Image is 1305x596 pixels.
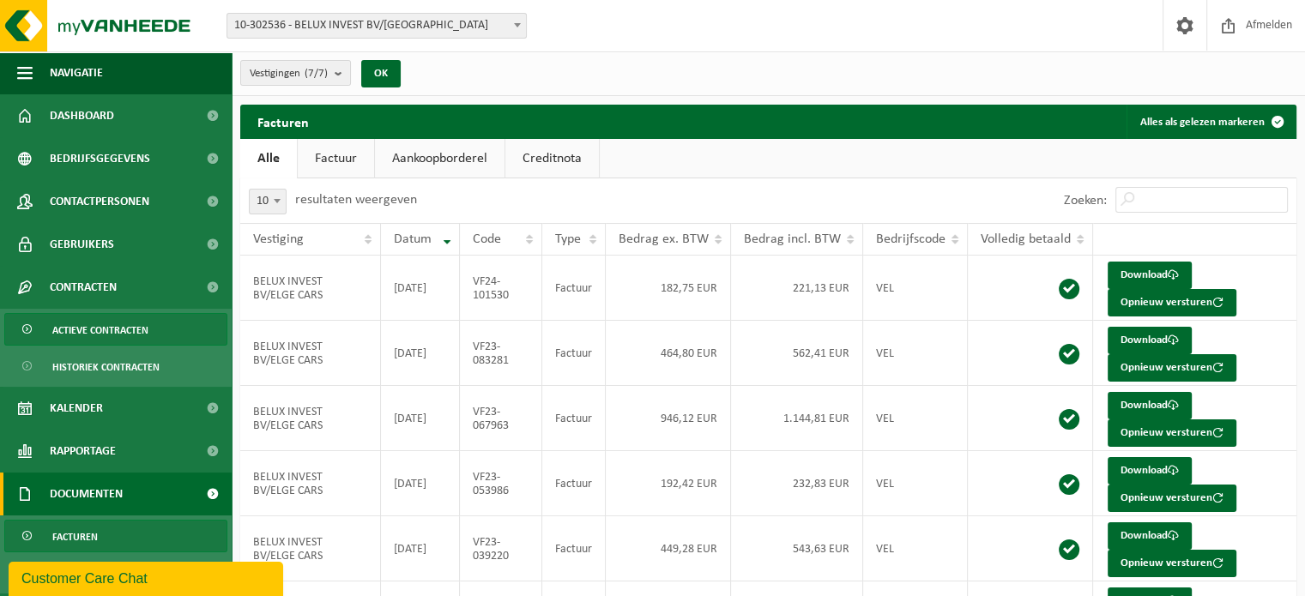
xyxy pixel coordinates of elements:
span: 10 [250,190,286,214]
span: Bedrag ex. BTW [619,232,709,246]
td: Factuur [542,321,606,386]
button: Vestigingen(7/7) [240,60,351,86]
span: Kalender [50,387,103,430]
td: [DATE] [381,321,460,386]
td: VEL [863,256,968,321]
td: Factuur [542,516,606,581]
td: VF24-101530 [460,256,542,321]
td: [DATE] [381,451,460,516]
a: Facturen [4,520,227,552]
span: Contactpersonen [50,180,149,223]
span: Navigatie [50,51,103,94]
button: OK [361,60,401,87]
span: Historiek contracten [52,351,160,383]
td: VEL [863,321,968,386]
a: Download [1108,457,1192,485]
label: Zoeken: [1064,194,1107,208]
span: 10-302536 - BELUX INVEST BV/ELGE CARS - HALLE [227,13,527,39]
td: [DATE] [381,256,460,321]
a: Historiek contracten [4,350,227,382]
span: Gebruikers [50,223,114,266]
td: VF23-039220 [460,516,542,581]
td: VF23-053986 [460,451,542,516]
span: Vestiging [253,232,304,246]
count: (7/7) [305,68,328,79]
span: Contracten [50,266,117,309]
td: 232,83 EUR [731,451,863,516]
span: Bedrag incl. BTW [744,232,841,246]
span: Documenten [50,473,123,515]
span: Bedrijfscode [876,232,946,246]
td: 182,75 EUR [606,256,731,321]
td: VEL [863,516,968,581]
td: VEL [863,451,968,516]
a: Creditnota [505,139,599,178]
td: BELUX INVEST BV/ELGE CARS [240,386,381,451]
a: Download [1108,262,1192,289]
td: 449,28 EUR [606,516,731,581]
span: Actieve contracten [52,314,148,346]
button: Opnieuw versturen [1108,419,1236,447]
button: Opnieuw versturen [1108,354,1236,382]
span: 10 [249,189,287,214]
td: 221,13 EUR [731,256,863,321]
a: Download [1108,522,1192,550]
button: Opnieuw versturen [1108,485,1236,512]
a: Download [1108,327,1192,354]
span: Facturen [52,521,98,553]
span: 10-302536 - BELUX INVEST BV/ELGE CARS - HALLE [227,14,526,38]
span: Dashboard [50,94,114,137]
button: Opnieuw versturen [1108,550,1236,577]
td: 562,41 EUR [731,321,863,386]
span: Type [555,232,581,246]
td: BELUX INVEST BV/ELGE CARS [240,256,381,321]
button: Alles als gelezen markeren [1127,105,1295,139]
span: Volledig betaald [981,232,1071,246]
td: [DATE] [381,516,460,581]
td: Factuur [542,451,606,516]
td: Factuur [542,386,606,451]
label: resultaten weergeven [295,193,417,207]
td: VEL [863,386,968,451]
button: Opnieuw versturen [1108,289,1236,316]
span: Rapportage [50,430,116,473]
a: Alle [240,139,297,178]
td: 1.144,81 EUR [731,386,863,451]
a: Aankoopborderel [375,139,504,178]
a: Documenten [4,557,227,589]
span: Code [473,232,501,246]
td: BELUX INVEST BV/ELGE CARS [240,516,381,581]
h2: Facturen [240,105,326,138]
td: VF23-083281 [460,321,542,386]
span: Datum [394,232,432,246]
td: VF23-067963 [460,386,542,451]
td: BELUX INVEST BV/ELGE CARS [240,321,381,386]
td: 543,63 EUR [731,516,863,581]
a: Download [1108,392,1192,419]
td: 464,80 EUR [606,321,731,386]
span: Documenten [52,557,116,590]
td: Factuur [542,256,606,321]
a: Factuur [298,139,374,178]
td: BELUX INVEST BV/ELGE CARS [240,451,381,516]
td: 192,42 EUR [606,451,731,516]
span: Bedrijfsgegevens [50,137,150,180]
td: [DATE] [381,386,460,451]
a: Actieve contracten [4,313,227,346]
span: Vestigingen [250,61,328,87]
td: 946,12 EUR [606,386,731,451]
iframe: chat widget [9,558,287,596]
